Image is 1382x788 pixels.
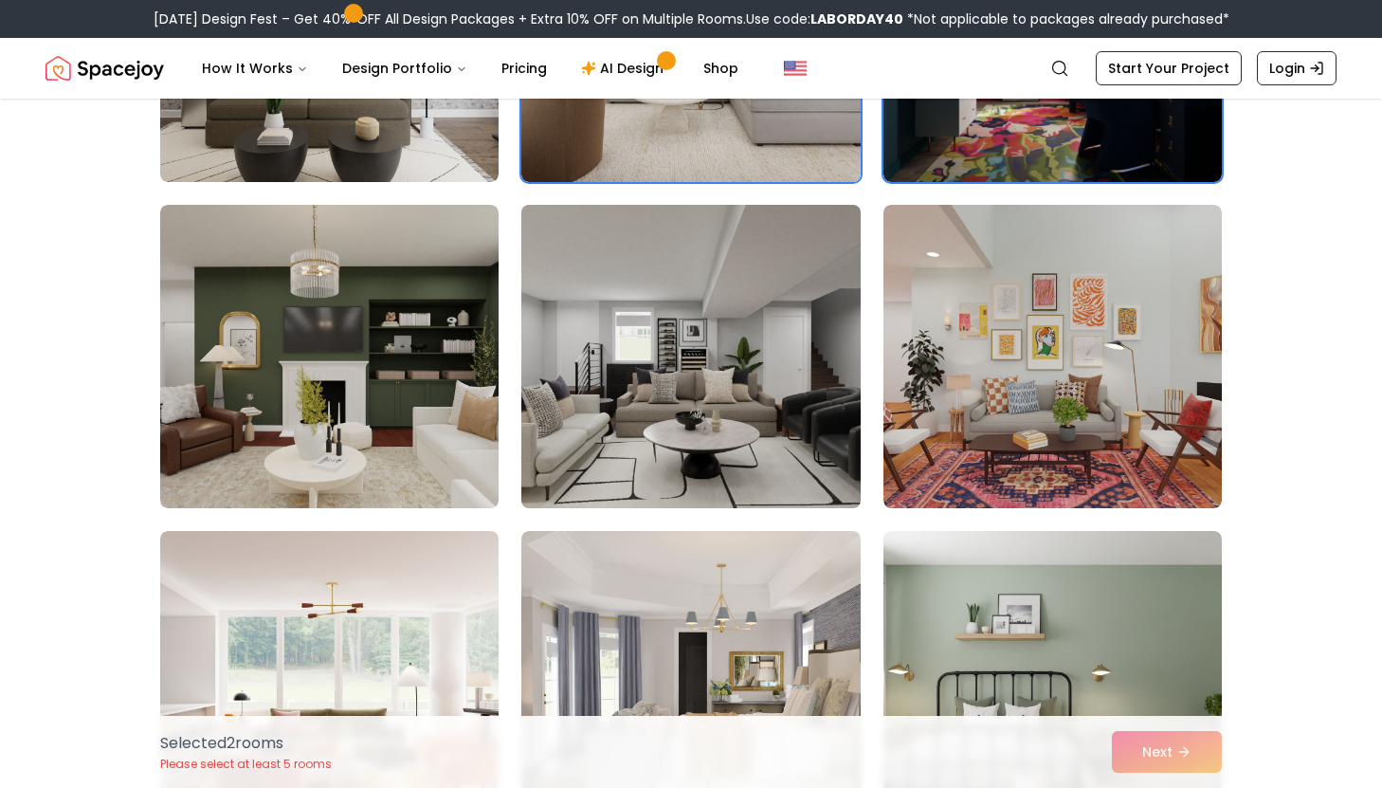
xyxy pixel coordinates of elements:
[746,9,903,28] span: Use code:
[45,38,1337,99] nav: Global
[160,732,332,755] p: Selected 2 room s
[160,205,499,508] img: Room room-4
[45,49,164,87] img: Spacejoy Logo
[784,57,807,80] img: United States
[883,205,1222,508] img: Room room-6
[513,197,868,516] img: Room room-5
[187,49,323,87] button: How It Works
[187,49,754,87] nav: Main
[45,49,164,87] a: Spacejoy
[1257,51,1337,85] a: Login
[327,49,482,87] button: Design Portfolio
[1096,51,1242,85] a: Start Your Project
[566,49,684,87] a: AI Design
[903,9,1229,28] span: *Not applicable to packages already purchased*
[486,49,562,87] a: Pricing
[688,49,754,87] a: Shop
[810,9,903,28] b: LABORDAY40
[160,757,332,772] p: Please select at least 5 rooms
[154,9,1229,28] div: [DATE] Design Fest – Get 40% OFF All Design Packages + Extra 10% OFF on Multiple Rooms.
